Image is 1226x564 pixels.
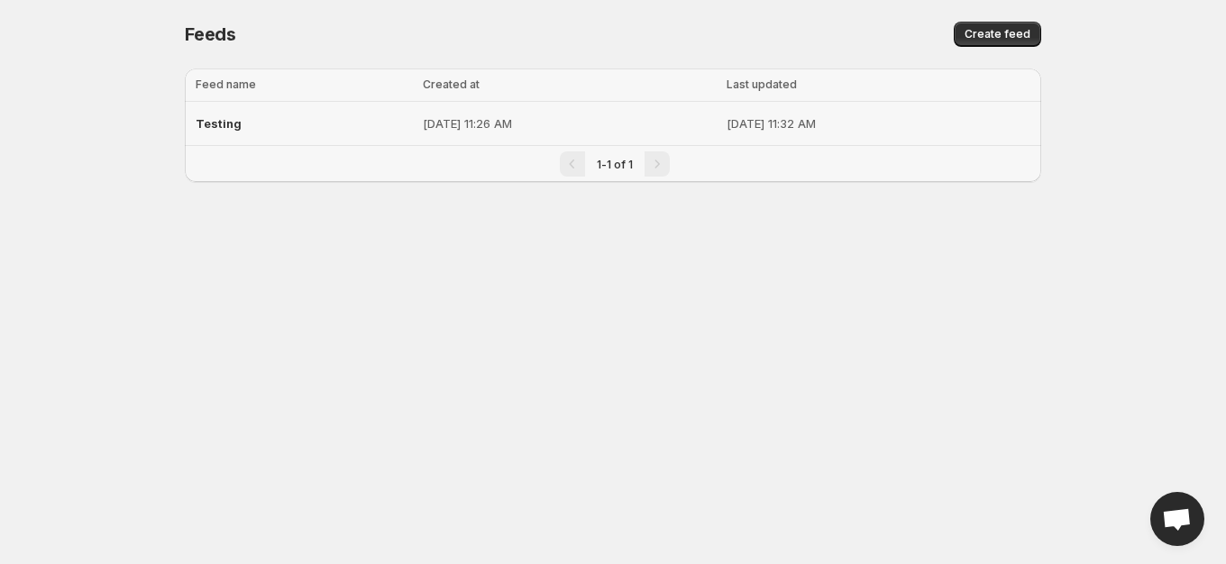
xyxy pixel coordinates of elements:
nav: Pagination [185,145,1041,182]
span: Created at [423,77,480,91]
span: 1-1 of 1 [597,158,633,171]
span: Feeds [185,23,236,45]
span: Last updated [727,77,797,91]
span: Create feed [965,27,1030,41]
span: Testing [196,116,242,131]
a: Open chat [1150,492,1204,546]
button: Create feed [954,22,1041,47]
span: Feed name [196,77,256,91]
p: [DATE] 11:32 AM [727,114,1030,132]
p: [DATE] 11:26 AM [423,114,716,132]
